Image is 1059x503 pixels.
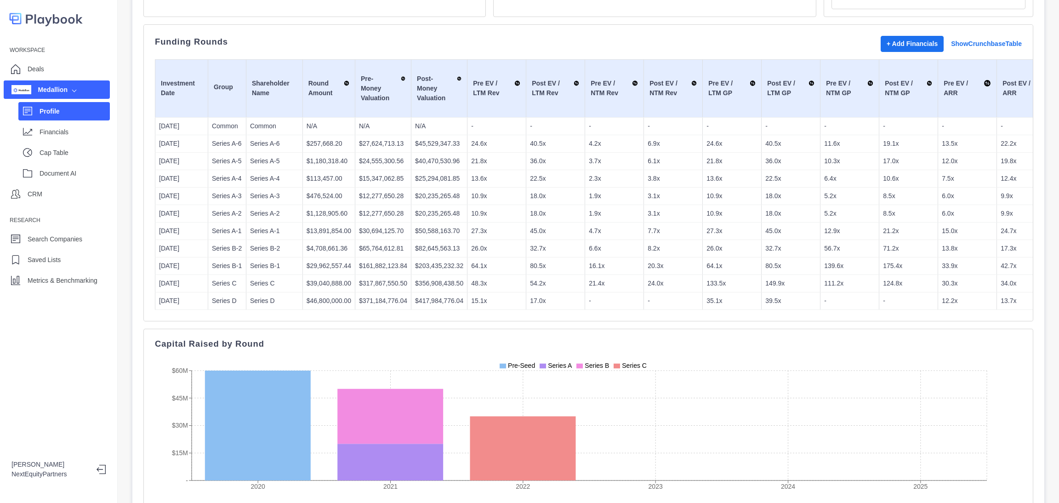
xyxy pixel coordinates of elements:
[530,174,581,183] p: 22.5x
[824,226,875,236] p: 12.9x
[824,261,875,271] p: 139.6x
[883,226,934,236] p: 21.2x
[514,79,520,88] img: Sort
[706,156,757,166] p: 21.8x
[883,296,934,306] p: -
[883,261,934,271] p: 175.4x
[250,244,299,253] p: Series B-2
[172,422,188,429] tspan: $30M
[307,139,351,149] p: $257,668.20
[951,39,1022,49] a: Show Crunchbase Table
[250,226,299,236] p: Series A-1
[212,156,242,166] p: Series A-5
[508,362,535,369] span: Pre-Seed
[648,156,699,166] p: 6.1x
[457,74,461,83] img: Sort
[765,139,816,149] p: 40.5x
[824,244,875,253] p: 56.7x
[765,156,816,166] p: 36.0x
[250,191,299,201] p: Series A-3
[824,279,875,288] p: 111.2x
[415,279,463,288] p: $356,908,438.50
[942,139,993,149] p: 13.5x
[28,276,97,286] p: Metrics & Benchmarking
[942,244,993,253] p: 13.8x
[307,209,351,218] p: $1,128,905.60
[883,139,934,149] p: 19.1x
[530,156,581,166] p: 36.0x
[212,261,242,271] p: Series B-1
[361,74,405,103] div: Pre-Money Valuation
[883,279,934,288] p: 124.8x
[212,121,242,131] p: Common
[706,261,757,271] p: 64.1x
[1001,209,1052,218] p: 9.9x
[589,279,640,288] p: 21.4x
[885,79,932,98] div: Post EV / NTM GP
[344,79,349,88] img: Sort
[589,139,640,149] p: 4.2x
[1001,226,1052,236] p: 24.7x
[1002,79,1050,98] div: Post EV / ARR
[824,121,875,131] p: -
[867,79,873,88] img: Sort
[942,296,993,306] p: 12.2x
[883,191,934,201] p: 8.5x
[11,85,31,94] img: company image
[781,483,795,490] tspan: 2024
[250,139,299,149] p: Series A-6
[622,362,647,369] span: Series C
[250,296,299,306] p: Series D
[648,226,699,236] p: 7.7x
[589,261,640,271] p: 16.1x
[155,340,1022,348] p: Capital Raised by Round
[28,64,44,74] p: Deals
[765,174,816,183] p: 22.5x
[471,191,522,201] p: 10.9x
[308,79,349,98] div: Round Amount
[415,296,463,306] p: $417,984,776.04
[471,156,522,166] p: 21.8x
[765,209,816,218] p: 18.0x
[767,79,814,98] div: Post EV / LTM GP
[648,261,699,271] p: 20.3x
[159,261,204,271] p: [DATE]
[212,209,242,218] p: Series A-2
[11,85,68,95] div: Medallion
[40,107,110,116] p: Profile
[359,279,407,288] p: $317,867,550.50
[589,121,640,131] p: -
[1001,121,1052,131] p: -
[159,226,204,236] p: [DATE]
[212,244,242,253] p: Series B-2
[471,139,522,149] p: 24.6x
[250,261,299,271] p: Series B-1
[883,244,934,253] p: 71.2x
[942,279,993,288] p: 30.3x
[706,226,757,236] p: 27.3x
[648,139,699,149] p: 6.9x
[824,296,875,306] p: -
[589,191,640,201] p: 1.9x
[28,189,42,199] p: CRM
[648,121,699,131] p: -
[1001,191,1052,201] p: 9.9x
[1001,261,1052,271] p: 42.7x
[471,174,522,183] p: 13.6x
[649,483,663,490] tspan: 2023
[765,296,816,306] p: 39.5x
[648,209,699,218] p: 3.1x
[471,121,522,131] p: -
[359,244,407,253] p: $65,764,612.81
[913,483,928,490] tspan: 2025
[28,234,82,244] p: Search Companies
[307,244,351,253] p: $4,708,661.36
[944,79,991,98] div: Pre EV / ARR
[307,121,351,131] p: N/A
[1001,156,1052,166] p: 19.8x
[307,174,351,183] p: $113,457.00
[1001,296,1052,306] p: 13.7x
[473,79,520,98] div: Pre EV / LTM Rev
[40,169,110,178] p: Document AI
[250,174,299,183] p: Series A-4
